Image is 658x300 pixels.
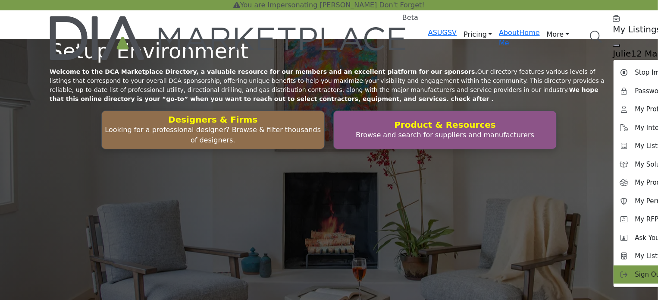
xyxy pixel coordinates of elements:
h6: Beta [402,13,418,22]
img: Site Logo [50,16,407,60]
a: Search [581,25,608,48]
button: Show hide supplier dropdown [613,44,620,47]
h2: Designers & Firms [104,114,322,125]
strong: Welcome to the DCA Marketplace Directory, a valuable resource for our members and an excellent pl... [50,68,477,75]
a: Home [520,28,540,37]
a: ASUGSV [428,28,457,37]
p: Looking for a professional designer? Browse & filter thousands of designers. [104,125,322,145]
a: About Me [499,28,519,47]
button: Designers & Firms Looking for a professional designer? Browse & filter thousands of designers. [101,111,325,149]
a: Beta [50,16,407,60]
strong: We hope that this online directory is your “go-to” when you want to reach out to select contracto... [50,86,598,102]
p: Our directory features various levels of listings that correspond to your overall DCA sponsorship... [50,67,608,104]
a: Pricing [457,28,499,41]
button: Product & Resources Browse and search for suppliers and manufacturers [333,111,557,149]
p: Browse and search for suppliers and manufacturers [336,130,554,140]
a: More [540,28,576,41]
h2: Product & Resources [336,120,554,130]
